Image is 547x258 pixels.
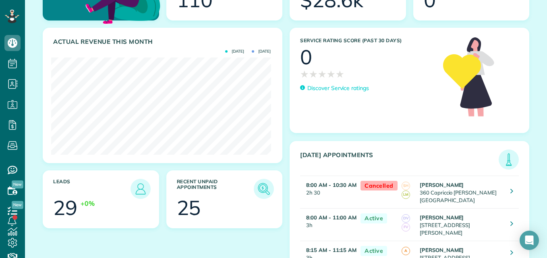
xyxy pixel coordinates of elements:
div: 0 [300,47,312,67]
td: 2h 30 [300,176,356,208]
div: Open Intercom Messenger [520,231,539,250]
img: icon_todays_appointments-901f7ab196bb0bea1936b74009e4eb5ffbc2d2711fa7634e0d609ed5ef32b18b.png [501,152,517,168]
span: ★ [336,67,344,81]
span: Cancelled [361,181,398,191]
span: [DATE] [252,49,271,53]
span: New [12,180,23,188]
span: ★ [327,67,336,81]
strong: 8:00 AM - 11:00 AM [306,214,356,221]
div: +0% [81,199,95,208]
h3: Recent unpaid appointments [177,179,254,199]
h3: Actual Revenue this month [53,38,274,45]
h3: [DATE] Appointments [300,152,499,170]
a: Discover Service ratings [300,84,369,92]
span: Active [361,213,387,223]
strong: [PERSON_NAME] [420,214,464,221]
span: DV [402,214,410,223]
img: icon_leads-1bed01f49abd5b7fead27621c3d59655bb73ed531f8eeb49469d10e621d6b896.png [133,181,149,197]
strong: [PERSON_NAME] [420,182,464,188]
div: 25 [177,198,201,218]
span: ★ [300,67,309,81]
strong: [PERSON_NAME] [420,247,464,253]
p: Discover Service ratings [307,84,369,92]
span: Active [361,246,387,256]
span: ★ [309,67,318,81]
span: A [402,247,410,255]
img: icon_unpaid_appointments-47b8ce3997adf2238b356f14209ab4cced10bd1f174958f3ca8f1d0dd7fffeee.png [256,181,272,197]
span: FV [402,223,410,231]
strong: 8:00 AM - 10:30 AM [306,182,356,188]
td: 360 Capriccio [PERSON_NAME][GEOGRAPHIC_DATA] [418,176,504,208]
span: New [12,201,23,209]
td: [STREET_ADDRESS][PERSON_NAME] [418,209,504,241]
h3: Service Rating score (past 30 days) [300,38,435,43]
h3: Leads [53,179,131,199]
strong: 8:15 AM - 11:15 AM [306,247,356,253]
div: 29 [53,198,77,218]
span: LM [402,190,410,199]
span: ★ [318,67,327,81]
td: 3h [300,209,356,241]
span: SH [402,182,410,190]
span: [DATE] [225,49,244,53]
